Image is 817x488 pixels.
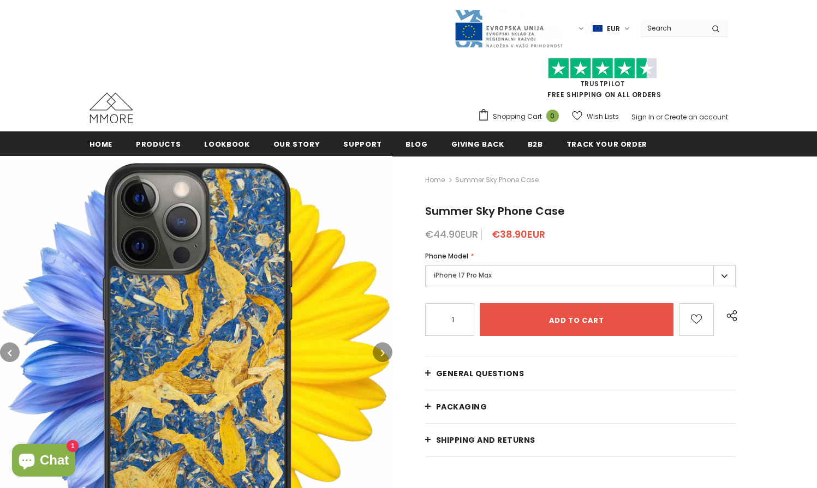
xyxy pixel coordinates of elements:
[548,58,657,79] img: Trust Pilot Stars
[528,139,543,149] span: B2B
[425,390,736,423] a: PACKAGING
[478,109,564,125] a: Shopping Cart 0
[436,368,524,379] span: General Questions
[405,131,428,156] a: Blog
[480,303,673,336] input: Add to cart
[478,63,728,99] span: FREE SHIPPING ON ALL ORDERS
[455,173,539,186] span: Summer Sky Phone Case
[204,139,249,149] span: Lookbook
[451,131,504,156] a: Giving back
[454,9,563,49] img: Javni Razpis
[425,203,565,219] span: Summer Sky Phone Case
[9,444,79,479] inbox-online-store-chat: Shopify online store chat
[493,111,542,122] span: Shopping Cart
[566,139,647,149] span: Track your order
[425,357,736,390] a: General Questions
[90,131,113,156] a: Home
[656,112,663,122] span: or
[641,20,703,36] input: Search Site
[425,251,468,261] span: Phone Model
[343,139,382,149] span: support
[454,23,563,33] a: Javni Razpis
[566,131,647,156] a: Track your order
[664,112,728,122] a: Create an account
[343,131,382,156] a: support
[425,173,445,186] a: Home
[546,110,559,122] span: 0
[136,131,181,156] a: Products
[425,227,478,241] span: €44.90EUR
[273,131,320,156] a: Our Story
[90,139,113,149] span: Home
[587,111,619,122] span: Wish Lists
[436,401,487,412] span: PACKAGING
[580,79,625,88] a: Trustpilot
[572,107,619,126] a: Wish Lists
[425,265,736,286] label: iPhone 17 Pro Max
[528,131,543,156] a: B2B
[273,139,320,149] span: Our Story
[492,227,545,241] span: €38.90EUR
[631,112,654,122] a: Sign In
[451,139,504,149] span: Giving back
[405,139,428,149] span: Blog
[607,23,620,34] span: EUR
[136,139,181,149] span: Products
[90,93,133,123] img: MMORE Cases
[425,424,736,456] a: Shipping and returns
[436,435,535,445] span: Shipping and returns
[204,131,249,156] a: Lookbook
